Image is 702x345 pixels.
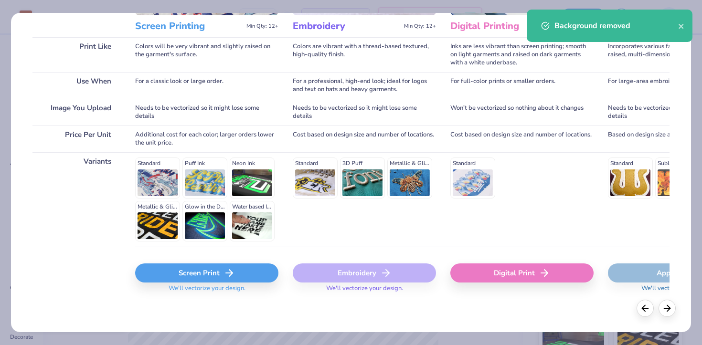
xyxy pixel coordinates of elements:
div: Additional cost for each color; larger orders lower the unit price. [135,125,278,152]
span: Min Qty: 12+ [404,23,436,30]
div: Print Like [32,37,121,72]
div: Embroidery [293,263,436,282]
h3: Digital Printing [450,20,558,32]
div: For full-color prints or smaller orders. [450,72,594,99]
div: For a classic look or large order. [135,72,278,99]
div: Colors are vibrant with a thread-based textured, high-quality finish. [293,37,436,72]
div: Background removed [554,20,678,31]
h3: Screen Printing [135,20,243,32]
div: Variants [32,152,121,247]
span: We'll vectorize your design. [322,284,407,298]
div: Price Per Unit [32,125,121,152]
div: Image You Upload [32,99,121,125]
div: Cost based on design size and number of locations. [293,125,436,152]
div: Digital Print [450,263,594,282]
div: Needs to be vectorized so it might lose some details [293,99,436,125]
div: Cost based on design size and number of locations. [450,125,594,152]
div: Won't be vectorized so nothing about it changes [450,99,594,125]
div: Screen Print [135,263,278,282]
div: For a professional, high-end look; ideal for logos and text on hats and heavy garments. [293,72,436,99]
div: Colors will be very vibrant and slightly raised on the garment's surface. [135,37,278,72]
span: We'll vectorize your design. [165,284,249,298]
div: Use When [32,72,121,99]
span: Min Qty: 12+ [246,23,278,30]
div: Inks are less vibrant than screen printing; smooth on light garments and raised on dark garments ... [450,37,594,72]
button: close [678,20,685,31]
div: Needs to be vectorized so it might lose some details [135,99,278,125]
h3: Embroidery [293,20,400,32]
